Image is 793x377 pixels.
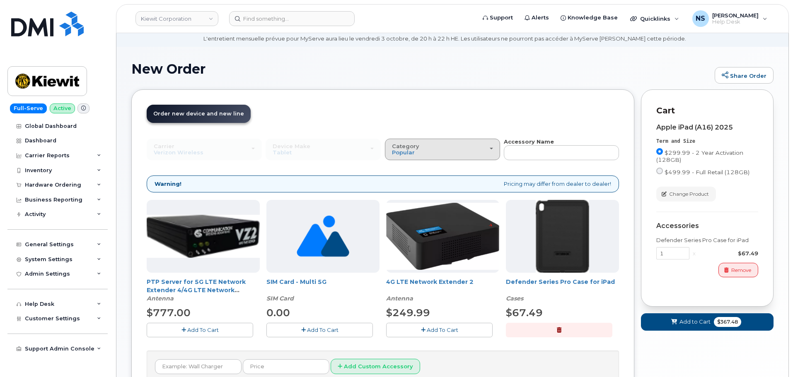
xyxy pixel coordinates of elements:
div: Quicklinks [624,10,685,27]
input: $499.99 - Full Retail (128GB) [656,168,663,174]
div: Term and Size [656,138,758,145]
span: Knowledge Base [568,14,618,22]
span: Add To Cart [187,327,219,333]
a: Alerts [519,10,555,26]
div: Apple iPad (A16) 2025 [656,124,758,131]
span: 0.00 [266,307,290,319]
div: Pricing may differ from dealer to dealer! [147,175,619,192]
div: Defender Series Pro Case for iPad [656,236,758,244]
span: $367.48 [714,317,741,327]
button: Add To Cart [266,323,373,337]
span: Add To Cart [307,327,338,333]
a: Share Order [715,67,774,84]
p: Cart [656,105,758,117]
span: Add to Cart [679,318,711,326]
em: SIM Card [266,295,294,302]
input: Find something... [229,11,355,26]
button: Category Popular [385,139,500,160]
img: 4glte_extender.png [386,203,499,269]
a: Kiewit Corporation [135,11,218,26]
input: Example: Wall Charger [155,359,242,374]
a: Defender Series Pro Case for iPad [506,278,615,286]
span: $67.49 [506,307,543,319]
strong: Accessory Name [504,138,554,145]
span: $249.99 [386,307,430,319]
button: Add To Cart [147,323,253,337]
span: Add To Cart [427,327,458,333]
span: Quicklinks [640,15,670,22]
img: Casa_Sysem.png [147,215,260,258]
a: PTP Server for 5G LTE Network Extender 4/4G LTE Network Extender 3 [147,278,246,302]
div: Defender Series Pro Case for iPad [506,278,619,303]
div: PTP Server for 5G LTE Network Extender 4/4G LTE Network Extender 3 [147,278,260,303]
div: $67.49 [699,250,758,257]
em: Cases [506,295,523,302]
div: x [689,250,699,257]
span: $299.99 - 2 Year Activation (128GB) [656,149,743,163]
span: Help Desk [712,19,759,25]
button: Remove [718,263,758,277]
div: SIM Card - Multi 5G [266,278,380,303]
span: [PERSON_NAME] [712,12,759,19]
input: $299.99 - 2 Year Activation (128GB) [656,148,663,155]
span: Change Product [669,190,709,198]
strong: Warning! [155,180,181,188]
input: Price [243,359,329,374]
span: Remove [731,267,751,274]
em: Antenna [386,295,413,302]
a: 4G LTE Network Extender 2 [386,278,474,286]
img: no_image_found-2caef05468ed5679b831cfe6fc140e25e0c280774317ffc20a367ab7fd17291e.png [297,200,349,273]
span: Support [490,14,513,22]
a: Support [477,10,519,26]
div: 4G LTE Network Extender 2 [386,278,499,303]
span: Order new device and new line [153,110,244,117]
span: $499.99 - Full Retail (128GB) [665,169,749,175]
div: Noah Shelton [687,10,773,27]
span: Popular [392,149,415,156]
button: Change Product [656,187,716,201]
button: Add Custom Accessory [331,359,420,374]
em: Antenna [147,295,174,302]
button: Add To Cart [386,323,493,337]
span: NS [696,14,705,24]
a: Knowledge Base [555,10,624,26]
a: SIM Card - Multi 5G [266,278,326,286]
img: defenderipad10thgen.png [536,200,589,273]
iframe: Messenger Launcher [757,341,787,371]
span: $777.00 [147,307,191,319]
h1: New Order [131,62,711,76]
span: Alerts [532,14,549,22]
button: Add to Cart $367.48 [641,313,774,330]
div: Accessories [656,222,758,230]
span: Category [392,143,419,149]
